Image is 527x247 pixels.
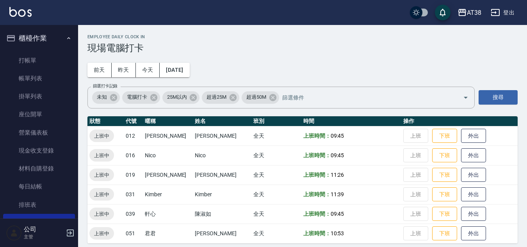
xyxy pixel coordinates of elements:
[87,63,112,77] button: 前天
[3,214,75,232] a: 現場電腦打卡
[461,148,486,163] button: 外出
[193,204,251,224] td: 陳淑如
[89,229,114,238] span: 上班中
[432,148,457,163] button: 下班
[124,165,143,185] td: 019
[303,133,331,139] b: 上班時間：
[251,204,301,224] td: 全天
[136,63,160,77] button: 今天
[461,207,486,221] button: 外出
[162,91,200,104] div: 25M以內
[331,211,344,217] span: 09:45
[459,91,472,104] button: Open
[89,171,114,179] span: 上班中
[303,191,331,197] b: 上班時間：
[454,5,484,21] button: AT38
[124,126,143,146] td: 012
[122,91,160,104] div: 電腦打卡
[303,211,331,217] b: 上班時間：
[331,230,344,236] span: 10:53
[202,91,239,104] div: 超過25M
[301,116,402,126] th: 時間
[251,165,301,185] td: 全天
[3,52,75,69] a: 打帳單
[432,226,457,241] button: 下班
[89,190,114,199] span: 上班中
[331,172,344,178] span: 11:26
[488,5,518,20] button: 登出
[331,133,344,139] span: 09:45
[242,91,279,104] div: 超過50M
[3,142,75,160] a: 現金收支登錄
[401,116,518,126] th: 操作
[432,207,457,221] button: 下班
[193,126,251,146] td: [PERSON_NAME]
[461,187,486,202] button: 外出
[479,90,518,105] button: 搜尋
[3,105,75,123] a: 座位開單
[3,160,75,178] a: 材料自購登錄
[160,63,189,77] button: [DATE]
[432,187,457,202] button: 下班
[9,7,32,17] img: Logo
[193,116,251,126] th: 姓名
[242,93,271,101] span: 超過50M
[251,116,301,126] th: 班別
[143,224,193,243] td: 君君
[251,126,301,146] td: 全天
[202,93,231,101] span: 超過25M
[162,93,192,101] span: 25M以內
[3,196,75,214] a: 排班表
[92,93,112,101] span: 未知
[124,146,143,165] td: 016
[143,204,193,224] td: 軒心
[87,43,518,53] h3: 現場電腦打卡
[143,165,193,185] td: [PERSON_NAME]
[193,165,251,185] td: [PERSON_NAME]
[124,185,143,204] td: 031
[467,8,481,18] div: AT38
[432,168,457,182] button: 下班
[193,146,251,165] td: Nico
[87,34,518,39] h2: Employee Daily Clock In
[432,129,457,143] button: 下班
[6,225,22,241] img: Person
[303,172,331,178] b: 上班時間：
[435,5,450,20] button: save
[331,152,344,158] span: 09:45
[3,87,75,105] a: 掛單列表
[89,210,114,218] span: 上班中
[24,226,64,233] h5: 公司
[461,129,486,143] button: 外出
[143,146,193,165] td: Nico
[193,224,251,243] td: [PERSON_NAME]
[461,168,486,182] button: 外出
[193,185,251,204] td: Kimber
[303,152,331,158] b: 上班時間：
[331,191,344,197] span: 11:39
[461,226,486,241] button: 外出
[112,63,136,77] button: 昨天
[280,91,449,104] input: 篩選條件
[143,116,193,126] th: 暱稱
[124,204,143,224] td: 039
[93,83,118,89] label: 篩選打卡記錄
[124,116,143,126] th: 代號
[92,91,120,104] div: 未知
[89,151,114,160] span: 上班中
[3,69,75,87] a: 帳單列表
[3,124,75,142] a: 營業儀表板
[3,28,75,48] button: 櫃檯作業
[251,185,301,204] td: 全天
[124,224,143,243] td: 051
[3,178,75,195] a: 每日結帳
[303,230,331,236] b: 上班時間：
[24,233,64,240] p: 主管
[251,224,301,243] td: 全天
[143,185,193,204] td: Kimber
[143,126,193,146] td: [PERSON_NAME]
[251,146,301,165] td: 全天
[87,116,124,126] th: 狀態
[122,93,152,101] span: 電腦打卡
[89,132,114,140] span: 上班中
